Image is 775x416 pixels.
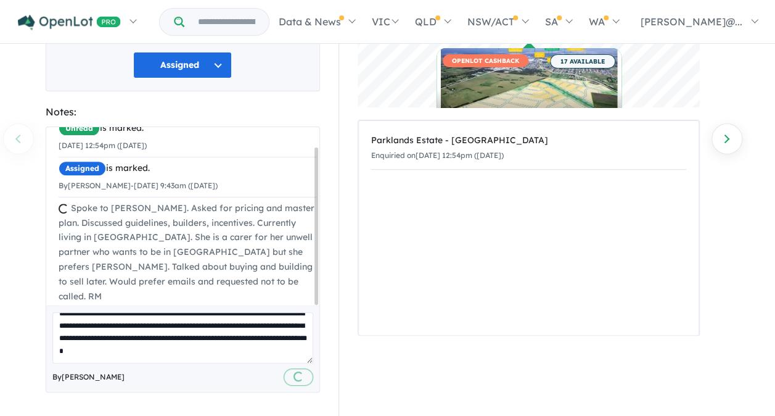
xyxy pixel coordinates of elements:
span: OPENLOT CASHBACK [443,54,528,67]
button: Assigned [133,52,232,78]
a: OPENLOT CASHBACK 17 AVAILABLE [437,48,621,141]
div: Notes: [46,104,320,120]
input: Try estate name, suburb, builder or developer [187,9,266,35]
span: Unread [59,121,100,136]
div: Parklands Estate - [GEOGRAPHIC_DATA] [371,133,686,148]
a: Parklands Estate - [GEOGRAPHIC_DATA]Enquiried on[DATE] 12:54pm ([DATE]) [371,127,686,170]
small: [DATE] 12:54pm ([DATE]) [59,141,147,150]
span: Assigned [59,161,106,176]
small: By [PERSON_NAME] - [DATE] 9:43am ([DATE]) [59,181,218,190]
span: [PERSON_NAME]@... [641,15,742,28]
div: is marked. [59,161,316,176]
span: 17 AVAILABLE [550,54,615,69]
img: Openlot PRO Logo White [18,15,121,30]
div: is marked. [59,121,316,136]
small: Enquiried on [DATE] 12:54pm ([DATE]) [371,151,504,160]
span: Spoke to [PERSON_NAME]. Asked for pricing and master plan. Discussed guidelines, builders, incent... [59,202,314,302]
span: By [PERSON_NAME] [52,371,125,383]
